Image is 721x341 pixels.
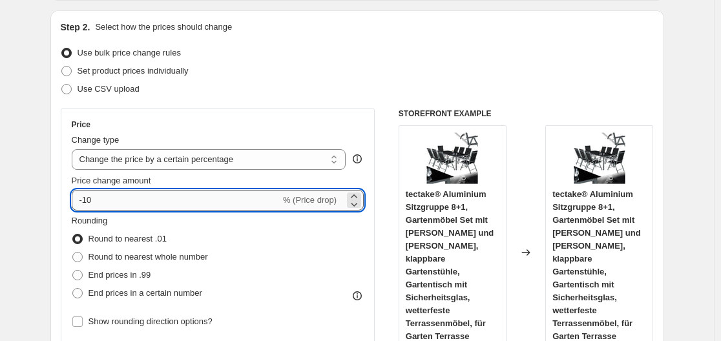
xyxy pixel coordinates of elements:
[95,21,232,34] p: Select how the prices should change
[89,270,151,280] span: End prices in .99
[351,152,364,165] div: help
[72,135,120,145] span: Change type
[399,108,654,119] h6: STOREFRONT EXAMPLE
[89,234,167,243] span: Round to nearest .01
[426,132,478,184] img: 61RLebunWtL_80x.jpg
[89,288,202,298] span: End prices in a certain number
[72,119,90,130] h3: Price
[72,216,108,225] span: Rounding
[78,48,181,57] span: Use bulk price change rules
[72,176,151,185] span: Price change amount
[89,316,213,326] span: Show rounding direction options?
[283,195,337,205] span: % (Price drop)
[72,190,280,211] input: -15
[61,21,90,34] h2: Step 2.
[574,132,625,184] img: 61RLebunWtL_80x.jpg
[78,84,140,94] span: Use CSV upload
[78,66,189,76] span: Set product prices individually
[89,252,208,262] span: Round to nearest whole number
